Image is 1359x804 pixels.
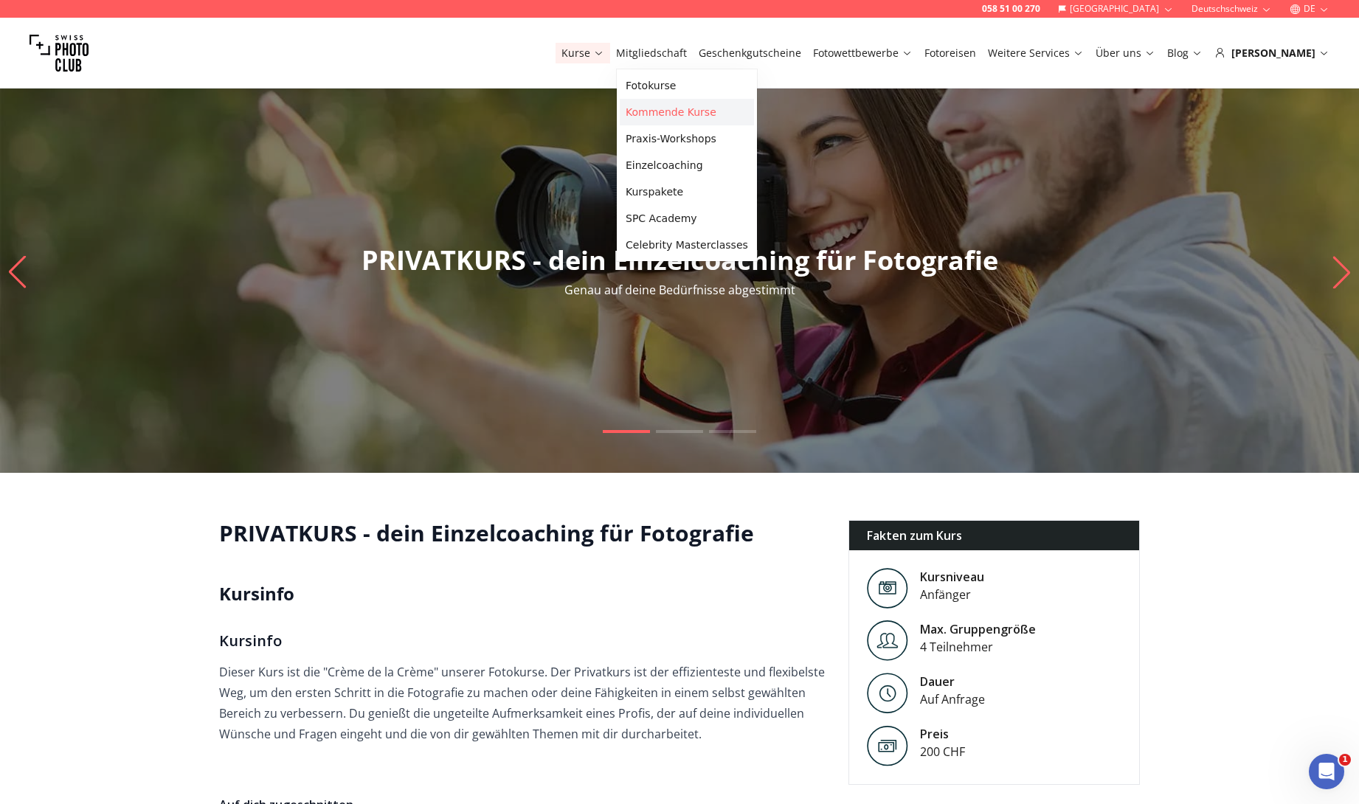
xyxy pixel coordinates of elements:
a: Fotokurse [620,72,754,99]
img: Level [867,673,908,713]
div: [PERSON_NAME] [1214,46,1329,60]
div: Fakten zum Kurs [849,521,1139,550]
div: Anfänger [920,586,984,603]
img: Level [867,620,908,661]
button: Fotowettbewerbe [807,43,919,63]
button: Kurse [556,43,610,63]
a: Einzelcoaching [620,152,754,179]
a: Blog [1167,46,1203,60]
a: Geschenkgutscheine [699,46,801,60]
h3: Kursinfo [219,629,825,653]
p: Dieser Kurs ist die "Crème de la Crème" unserer Fotokurse. Der Privatkurs ist der effizienteste u... [219,662,825,744]
h2: Kursinfo [219,582,825,606]
button: Über uns [1090,43,1161,63]
button: Weitere Services [982,43,1090,63]
a: Celebrity Masterclasses [620,232,754,258]
div: Dauer [920,673,985,690]
a: Weitere Services [988,46,1084,60]
img: Level [867,568,908,609]
a: 058 51 00 270 [982,3,1040,15]
div: Auf Anfrage [920,690,985,708]
div: 200 CHF [920,743,965,760]
a: Praxis-Workshops [620,125,754,152]
button: Blog [1161,43,1208,63]
button: Geschenkgutscheine [693,43,807,63]
button: Fotoreisen [919,43,982,63]
a: Fotowettbewerbe [813,46,913,60]
iframe: Intercom live chat [1309,754,1344,789]
img: Swiss photo club [30,24,89,83]
div: 4 Teilnehmer [920,638,1036,656]
h1: PRIVATKURS - dein Einzelcoaching für Fotografie [219,520,825,547]
span: 1 [1339,754,1351,766]
button: Mitgliedschaft [610,43,693,63]
div: Preis [920,725,965,743]
div: Kursniveau [920,568,984,586]
a: Fotoreisen [924,46,976,60]
a: Kurspakete [620,179,754,205]
a: Über uns [1096,46,1155,60]
a: SPC Academy [620,205,754,232]
a: Kurse [561,46,604,60]
a: Kommende Kurse [620,99,754,125]
a: Mitgliedschaft [616,46,687,60]
div: Max. Gruppengröße [920,620,1036,638]
img: Preis [867,725,908,766]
